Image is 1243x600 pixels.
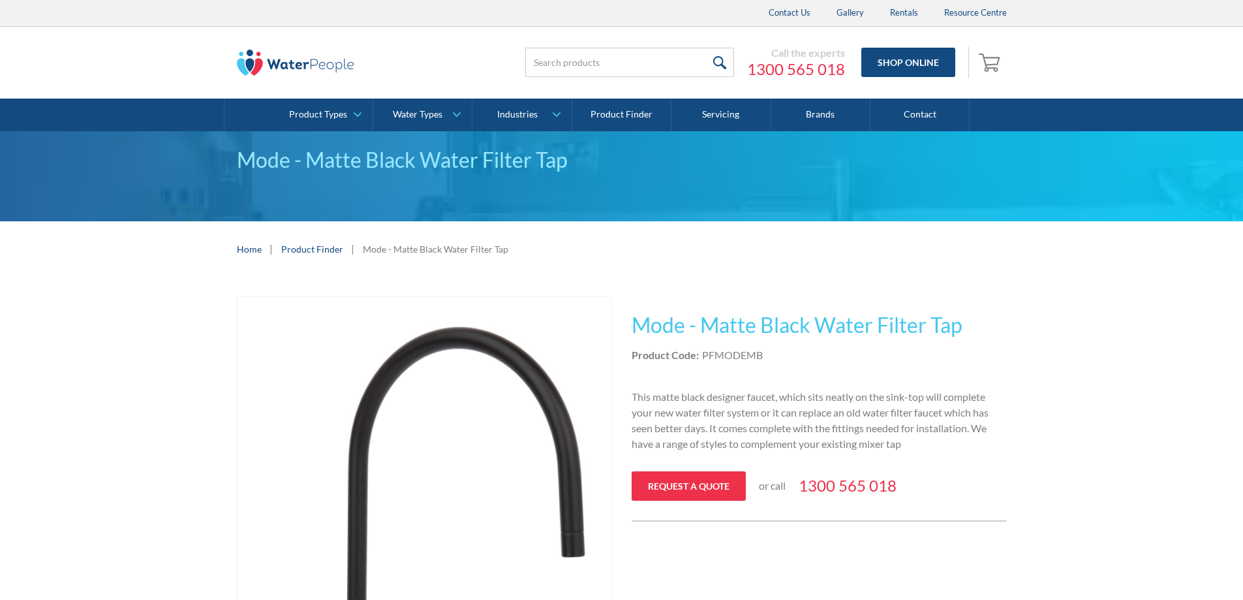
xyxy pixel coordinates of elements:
[525,48,734,77] input: Search products
[472,99,571,131] a: Industries
[771,99,870,131] a: Brands
[363,242,508,256] div: Mode - Matte Black Water Filter Tap
[1139,535,1243,600] iframe: podium webchat widget bubble
[671,99,771,131] a: Servicing
[281,242,343,256] a: Product Finder
[289,109,347,120] div: Product Types
[632,389,1007,452] p: This matte black designer faucet, which sits neatly on the sink-top will complete your new water ...
[393,109,442,120] div: Water Types
[979,52,1004,72] img: shopping cart
[632,309,1007,341] h1: Mode - Matte Black Water Filter Tap
[975,47,1007,78] a: Open cart
[268,241,275,257] div: |
[747,59,845,79] a: 1300 565 018
[799,474,897,497] a: 1300 565 018
[861,48,955,77] a: Shop Online
[747,46,845,59] div: Call the experts
[274,99,373,131] a: Product Types
[237,144,1007,176] div: Mode - Matte Black Water Filter Tap
[572,99,671,131] a: Product Finder
[702,347,763,363] div: PFMODEMB
[373,99,472,131] a: Water Types
[759,478,786,494] p: or call
[350,241,356,257] div: |
[632,471,746,501] a: Request a quote
[632,349,699,361] strong: Product Code:
[237,50,354,76] img: The Water People
[497,109,538,120] div: Industries
[870,99,970,131] a: Contact
[237,242,262,256] a: Home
